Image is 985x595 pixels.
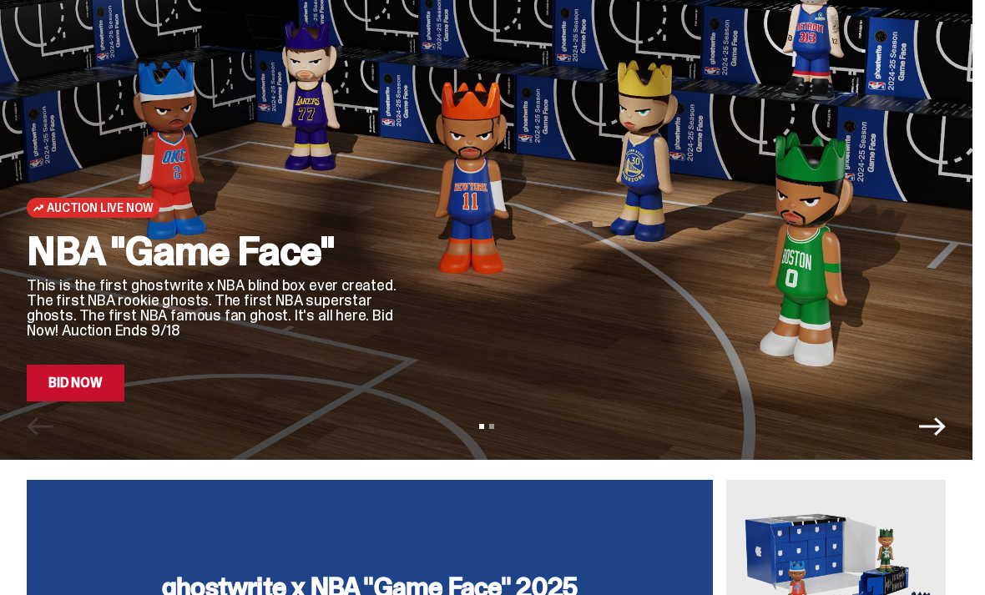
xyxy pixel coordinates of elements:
[919,413,946,440] button: Next
[489,424,494,429] button: View slide 2
[479,424,484,429] button: View slide 1
[27,365,124,401] a: Bid Now
[27,231,398,271] h2: NBA "Game Face"
[27,278,398,338] p: This is the first ghostwrite x NBA blind box ever created. The first NBA rookie ghosts. The first...
[47,201,153,214] span: Auction Live Now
